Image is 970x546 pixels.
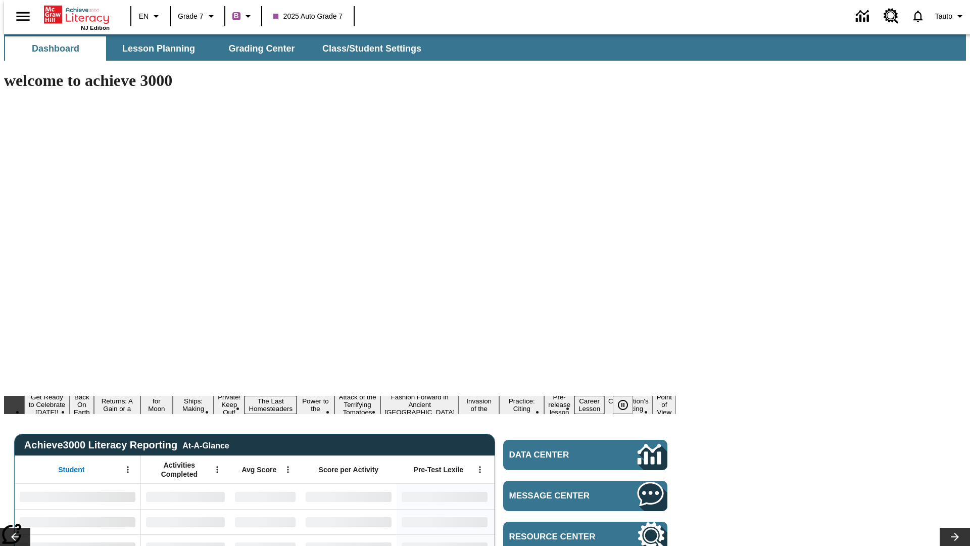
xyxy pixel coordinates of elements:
[499,388,544,422] button: Slide 12 Mixed Practice: Citing Evidence
[414,465,464,474] span: Pre-Test Lexile
[174,7,221,25] button: Grade: Grade 7, Select a grade
[178,11,204,22] span: Grade 7
[878,3,905,30] a: Resource Center, Will open in new tab
[211,36,312,61] button: Grading Center
[139,11,149,22] span: EN
[319,465,379,474] span: Score per Activity
[940,528,970,546] button: Lesson carousel, Next
[574,396,604,414] button: Slide 14 Career Lesson
[241,465,276,474] span: Avg Score
[32,43,79,55] span: Dashboard
[604,388,653,422] button: Slide 15 The Constitution's Balancing Act
[905,3,931,29] a: Notifications
[613,396,643,414] div: Pause
[230,484,301,509] div: No Data,
[182,439,229,450] div: At-A-Glance
[472,462,488,477] button: Open Menu
[122,43,195,55] span: Lesson Planning
[544,392,574,418] button: Slide 13 Pre-release lesson
[314,36,429,61] button: Class/Student Settings
[503,440,667,470] a: Data Center
[58,465,84,474] span: Student
[509,450,604,460] span: Data Center
[44,4,110,31] div: Home
[509,532,607,542] span: Resource Center
[146,461,213,479] span: Activities Completed
[509,491,607,501] span: Message Center
[653,392,676,418] button: Slide 16 Point of View
[210,462,225,477] button: Open Menu
[24,392,70,418] button: Slide 1 Get Ready to Celebrate Juneteenth!
[24,439,229,451] span: Achieve3000 Literacy Reporting
[70,392,94,418] button: Slide 2 Back On Earth
[850,3,878,30] a: Data Center
[141,509,230,534] div: No Data,
[4,34,966,61] div: SubNavbar
[94,388,140,422] button: Slide 3 Free Returns: A Gain or a Drain?
[245,396,297,414] button: Slide 7 The Last Homesteaders
[459,388,499,422] button: Slide 11 The Invasion of the Free CD
[280,462,296,477] button: Open Menu
[8,2,38,31] button: Open side menu
[613,396,633,414] button: Pause
[4,36,430,61] div: SubNavbar
[322,43,421,55] span: Class/Student Settings
[173,388,214,422] button: Slide 5 Cruise Ships: Making Waves
[228,43,295,55] span: Grading Center
[134,7,167,25] button: Language: EN, Select a language
[141,484,230,509] div: No Data,
[380,392,459,418] button: Slide 10 Fashion Forward in Ancient Rome
[4,71,676,90] h1: welcome to achieve 3000
[120,462,135,477] button: Open Menu
[140,388,173,422] button: Slide 4 Time for Moon Rules?
[44,5,110,25] a: Home
[228,7,258,25] button: Boost Class color is purple. Change class color
[108,36,209,61] button: Lesson Planning
[334,392,380,418] button: Slide 9 Attack of the Terrifying Tomatoes
[273,11,343,22] span: 2025 Auto Grade 7
[503,481,667,511] a: Message Center
[5,36,106,61] button: Dashboard
[234,10,239,22] span: B
[935,11,952,22] span: Tauto
[214,392,245,418] button: Slide 6 Private! Keep Out!
[297,388,334,422] button: Slide 8 Solar Power to the People
[931,7,970,25] button: Profile/Settings
[81,25,110,31] span: NJ Edition
[230,509,301,534] div: No Data,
